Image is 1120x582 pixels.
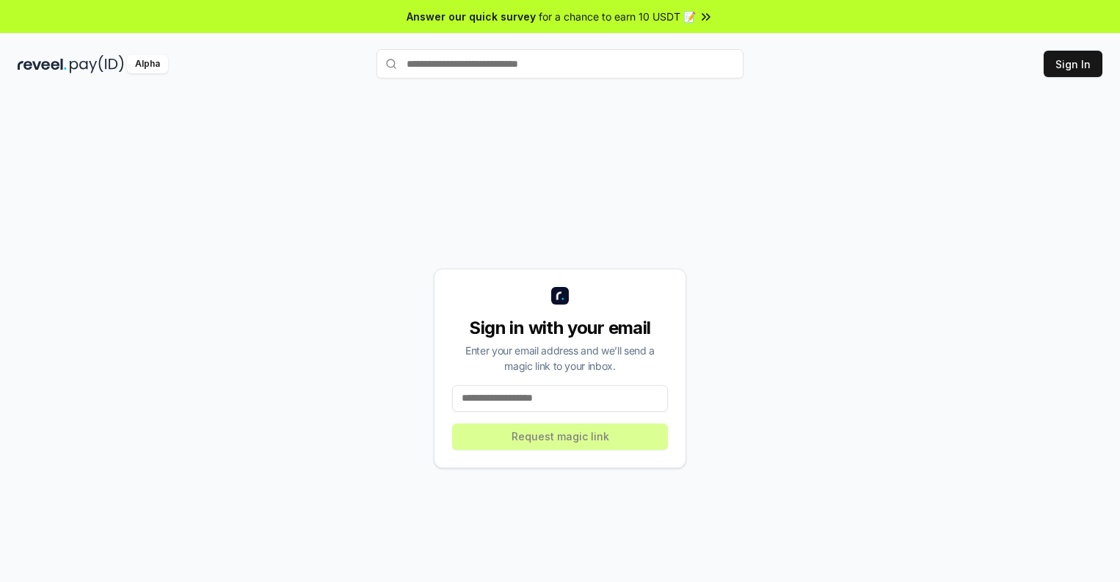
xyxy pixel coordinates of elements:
[452,343,668,374] div: Enter your email address and we’ll send a magic link to your inbox.
[70,55,124,73] img: pay_id
[1044,51,1102,77] button: Sign In
[539,9,696,24] span: for a chance to earn 10 USDT 📝
[18,55,67,73] img: reveel_dark
[551,287,569,305] img: logo_small
[452,316,668,340] div: Sign in with your email
[407,9,536,24] span: Answer our quick survey
[127,55,168,73] div: Alpha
